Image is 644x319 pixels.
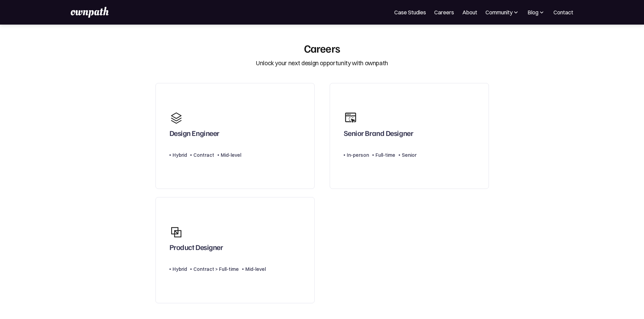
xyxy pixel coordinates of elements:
div: Hybrid [173,265,187,273]
a: Product DesignerHybridContract > Full-timeMid-level [155,197,315,303]
div: Mid-level [245,265,266,273]
div: Blog [527,8,538,16]
div: Careers [304,42,340,55]
div: Contract [193,151,214,159]
div: Full-time [375,151,395,159]
a: Careers [434,8,454,16]
div: Senior Brand Designer [344,128,413,141]
div: In-person [347,151,369,159]
div: Design Engineer [169,128,219,141]
div: Product Designer [169,242,223,255]
div: Hybrid [173,151,187,159]
a: Design EngineerHybridContractMid-level [155,83,315,189]
div: Mid-level [221,151,241,159]
div: Blog [527,8,545,16]
a: Senior Brand DesignerIn-personFull-timeSenior [330,83,489,189]
div: Community [485,8,519,16]
a: Contact [553,8,573,16]
a: About [462,8,477,16]
div: Contract > Full-time [193,265,239,273]
div: Community [485,8,512,16]
a: Case Studies [394,8,426,16]
div: Senior [402,151,416,159]
div: Unlock your next design opportunity with ownpath [256,59,388,68]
